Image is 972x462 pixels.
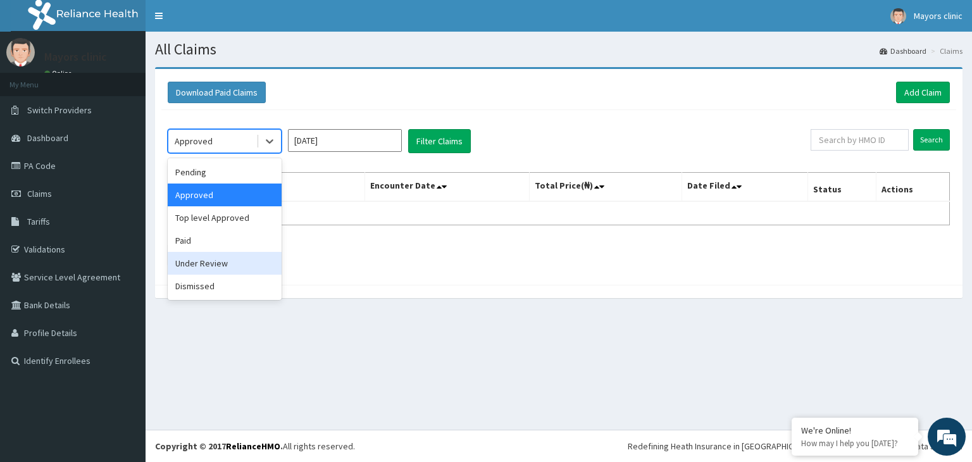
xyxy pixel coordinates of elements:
input: Select Month and Year [288,129,402,152]
th: Actions [876,173,949,202]
span: Switch Providers [27,104,92,116]
input: Search by HMO ID [811,129,909,151]
p: Mayors clinic [44,51,107,63]
th: Date Filed [682,173,808,202]
div: Approved [168,184,282,206]
h1: All Claims [155,41,963,58]
div: We're Online! [801,425,909,436]
p: How may I help you today? [801,438,909,449]
a: Add Claim [896,82,950,103]
div: Under Review [168,252,282,275]
span: Mayors clinic [914,10,963,22]
button: Filter Claims [408,129,471,153]
span: Dashboard [27,132,68,144]
li: Claims [928,46,963,56]
th: Encounter Date [365,173,530,202]
div: Top level Approved [168,206,282,229]
th: Total Price(₦) [530,173,682,202]
strong: Copyright © 2017 . [155,440,283,452]
a: RelianceHMO [226,440,280,452]
input: Search [913,129,950,151]
a: Online [44,69,75,78]
div: Dismissed [168,275,282,297]
a: Dashboard [880,46,926,56]
button: Download Paid Claims [168,82,266,103]
span: Claims [27,188,52,199]
span: Tariffs [27,216,50,227]
div: Approved [175,135,213,147]
img: User Image [6,38,35,66]
footer: All rights reserved. [146,430,972,462]
th: Status [808,173,876,202]
div: Paid [168,229,282,252]
div: Redefining Heath Insurance in [GEOGRAPHIC_DATA] using Telemedicine and Data Science! [628,440,963,453]
div: Pending [168,161,282,184]
img: User Image [890,8,906,24]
